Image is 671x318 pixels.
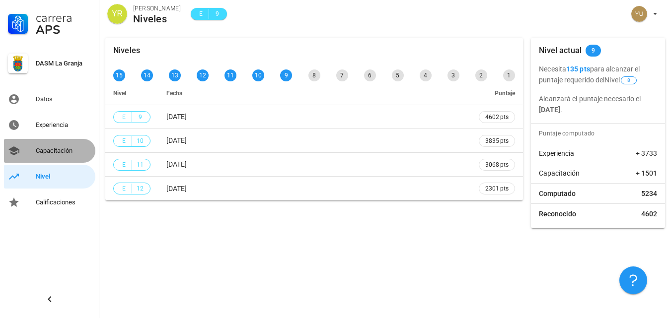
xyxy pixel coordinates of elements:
[539,168,580,178] span: Capacitación
[4,113,95,137] a: Experiencia
[364,69,376,81] div: 6
[213,9,221,19] span: 9
[539,148,574,158] span: Experiencia
[539,64,657,85] p: Necesita para alcanzar el puntaje requerido del
[485,184,509,193] span: 2301 pts
[4,191,95,214] a: Calificaciones
[447,69,459,81] div: 3
[36,121,91,129] div: Experiencia
[36,147,91,155] div: Capacitación
[503,69,515,81] div: 1
[636,168,657,178] span: + 1501
[166,90,182,97] span: Fecha
[112,4,123,24] span: YR
[280,69,292,81] div: 9
[120,184,128,193] span: E
[113,38,140,64] div: Niveles
[631,6,647,22] div: avatar
[120,112,128,122] span: E
[158,81,471,105] th: Fecha
[166,185,187,192] span: [DATE]
[113,90,126,97] span: Nivel
[539,209,576,219] span: Reconocido
[141,69,153,81] div: 14
[197,9,205,19] span: E
[485,112,509,122] span: 4602 pts
[120,160,128,170] span: E
[636,148,657,158] span: + 3733
[336,69,348,81] div: 7
[471,81,523,105] th: Puntaje
[36,24,91,36] div: APS
[120,136,128,146] span: E
[592,45,595,57] span: 9
[535,124,665,143] div: Puntaje computado
[136,136,144,146] span: 10
[169,69,181,81] div: 13
[4,139,95,163] a: Capacitación
[495,90,515,97] span: Puntaje
[136,160,144,170] span: 11
[36,198,91,206] div: Calificaciones
[604,76,638,84] span: Nivel
[420,69,432,81] div: 4
[308,69,320,81] div: 8
[224,69,236,81] div: 11
[4,87,95,111] a: Datos
[252,69,264,81] div: 10
[166,136,187,144] span: [DATE]
[105,81,158,105] th: Nivel
[627,77,630,84] span: 8
[133,13,181,24] div: Niveles
[113,69,125,81] div: 15
[539,38,582,64] div: Nivel actual
[136,112,144,122] span: 9
[166,160,187,168] span: [DATE]
[475,69,487,81] div: 2
[485,160,509,170] span: 3068 pts
[4,165,95,189] a: Nivel
[641,209,657,219] span: 4602
[107,4,127,24] div: avatar
[539,93,657,115] p: Alcanzará el puntaje necesario el .
[197,69,209,81] div: 12
[36,60,91,67] div: DASM La Granja
[566,65,590,73] b: 135 pts
[36,95,91,103] div: Datos
[539,106,560,114] b: [DATE]
[166,113,187,121] span: [DATE]
[641,189,657,198] span: 5234
[36,173,91,181] div: Nivel
[485,136,509,146] span: 3835 pts
[133,3,181,13] div: [PERSON_NAME]
[136,184,144,193] span: 12
[539,189,576,198] span: Computado
[36,12,91,24] div: Carrera
[392,69,404,81] div: 5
